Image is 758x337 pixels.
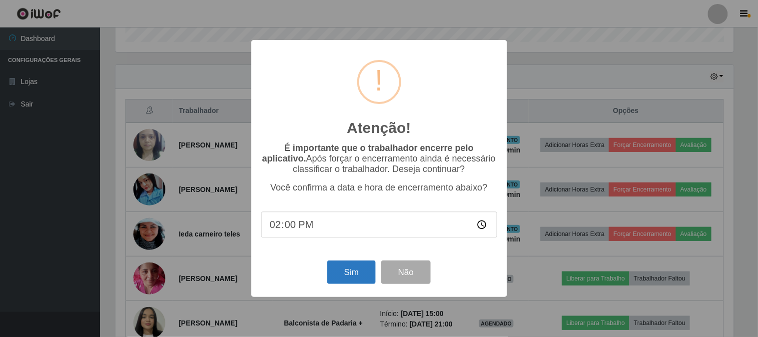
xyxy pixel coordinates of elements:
h2: Atenção! [347,119,411,137]
button: Sim [327,260,376,284]
p: Você confirma a data e hora de encerramento abaixo? [261,182,497,193]
b: É importante que o trabalhador encerre pelo aplicativo. [262,143,474,163]
p: Após forçar o encerramento ainda é necessário classificar o trabalhador. Deseja continuar? [261,143,497,174]
button: Não [381,260,431,284]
